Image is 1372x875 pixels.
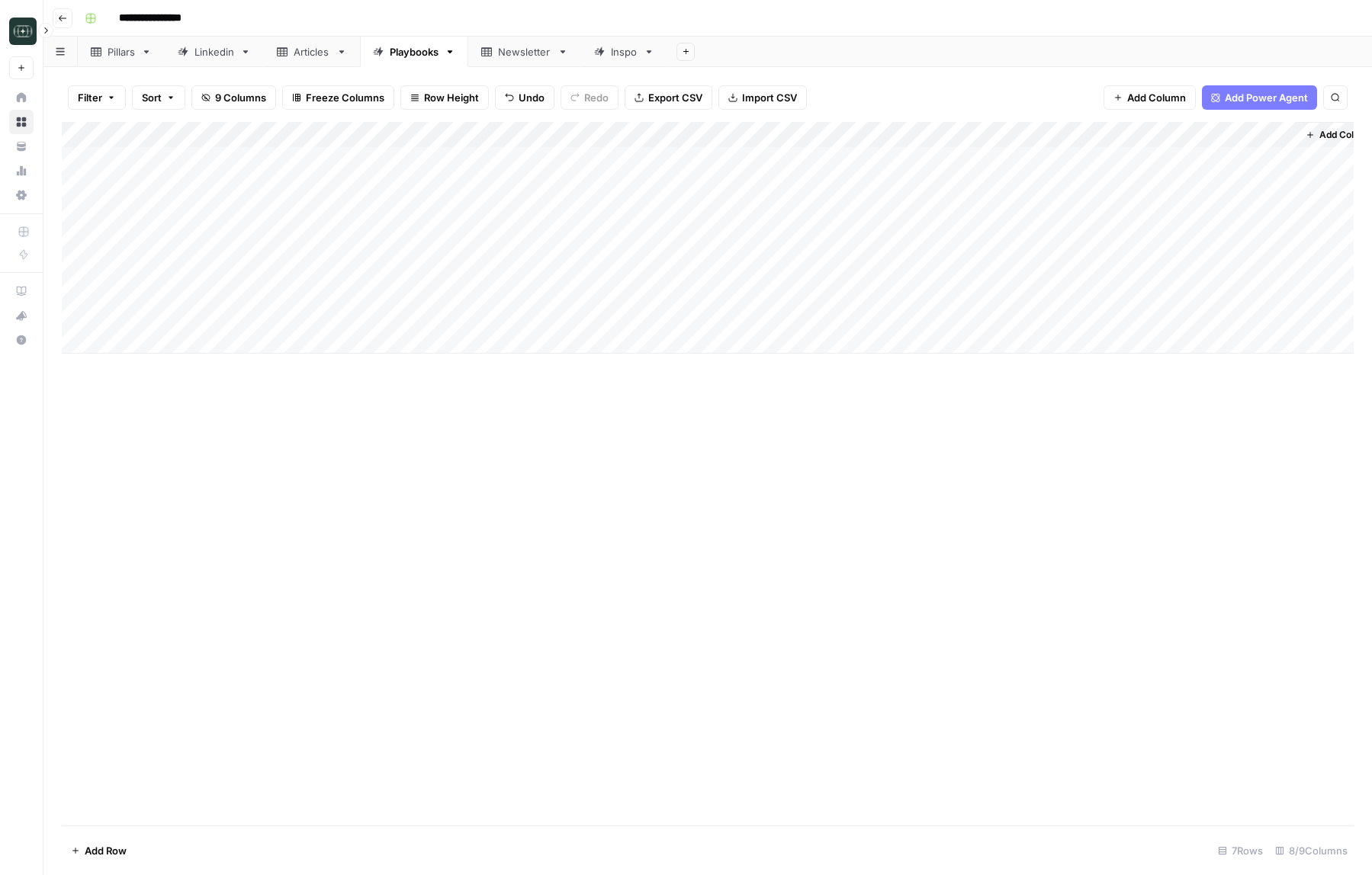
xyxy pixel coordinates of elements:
[648,90,702,105] span: Export CSV
[78,90,102,105] span: Filter
[282,85,394,110] button: Freeze Columns
[519,90,545,105] span: Undo
[625,85,712,110] button: Export CSV
[62,838,136,863] button: Add Row
[611,44,638,59] div: Inspo
[108,44,135,59] div: Pillars
[9,18,37,45] img: Catalyst Logo
[718,85,807,110] button: Import CSV
[581,37,667,67] a: Inspo
[1104,85,1196,110] button: Add Column
[1269,838,1354,863] div: 8/9 Columns
[9,85,34,110] a: Home
[215,90,266,105] span: 9 Columns
[264,37,360,67] a: Articles
[390,44,439,59] div: Playbooks
[9,279,34,303] a: AirOps Academy
[9,110,34,134] a: Browse
[165,37,264,67] a: Linkedin
[142,90,162,105] span: Sort
[306,90,384,105] span: Freeze Columns
[360,37,468,67] a: Playbooks
[9,328,34,352] button: Help + Support
[194,44,234,59] div: Linkedin
[561,85,619,110] button: Redo
[9,183,34,207] a: Settings
[468,37,581,67] a: Newsletter
[9,159,34,183] a: Usage
[294,44,330,59] div: Articles
[1225,90,1308,105] span: Add Power Agent
[132,85,185,110] button: Sort
[9,134,34,159] a: Your Data
[1212,838,1269,863] div: 7 Rows
[400,85,489,110] button: Row Height
[10,304,33,327] div: What's new?
[1202,85,1317,110] button: Add Power Agent
[742,90,797,105] span: Import CSV
[584,90,609,105] span: Redo
[9,12,34,50] button: Workspace: Catalyst
[78,37,165,67] a: Pillars
[424,90,479,105] span: Row Height
[498,44,551,59] div: Newsletter
[85,843,127,858] span: Add Row
[68,85,126,110] button: Filter
[9,303,34,328] button: What's new?
[191,85,276,110] button: 9 Columns
[1127,90,1186,105] span: Add Column
[495,85,554,110] button: Undo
